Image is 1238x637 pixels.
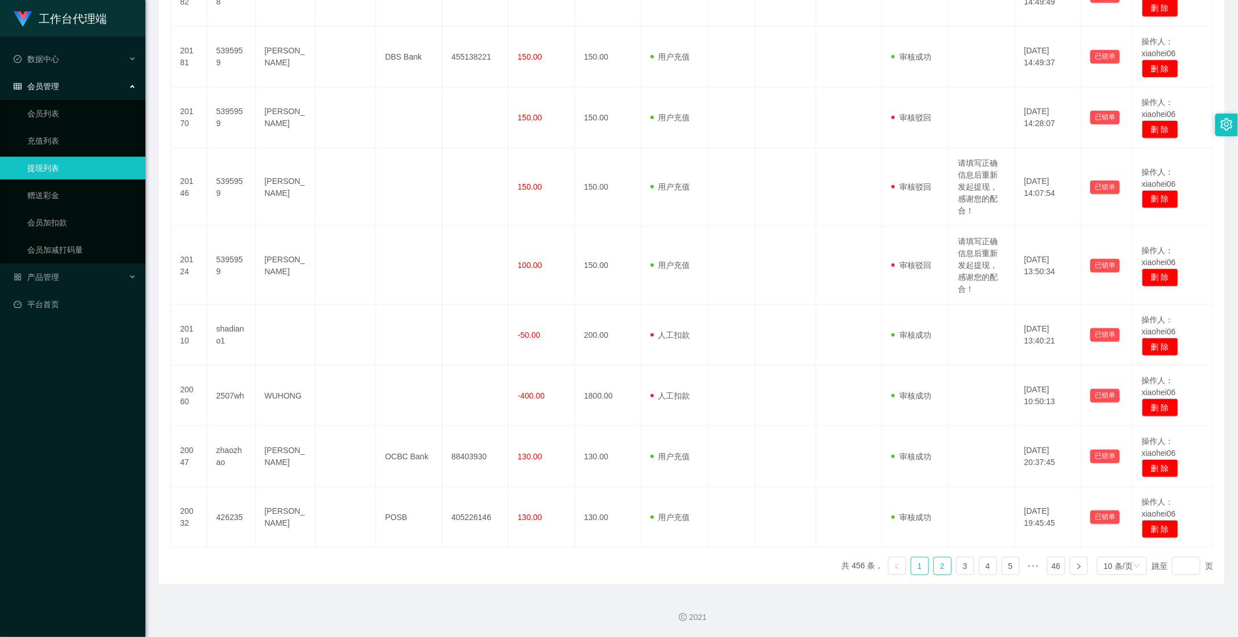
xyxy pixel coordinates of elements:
span: 会员管理 [14,82,59,91]
div: 2021 [155,611,1229,623]
button: 已锁单 [1090,259,1120,273]
i: 图标: check-circle-o [14,55,22,63]
td: 405226146 [443,487,509,548]
li: 下一页 [1070,557,1088,575]
td: 5395959 [207,27,256,87]
td: 150.00 [575,87,641,148]
span: 150.00 [518,182,542,191]
span: 审核成功 [891,330,931,340]
a: 3 [957,558,974,575]
li: 1 [911,557,929,575]
i: 图标: right [1076,563,1082,570]
span: 审核驳回 [891,113,931,122]
li: 4 [979,557,997,575]
td: 20032 [171,487,207,548]
td: 5395959 [207,87,256,148]
td: 150.00 [575,148,641,227]
span: 操作人：xiaohei06 [1142,376,1176,397]
span: 操作人：xiaohei06 [1142,497,1176,518]
span: 操作人：xiaohei06 [1142,98,1176,119]
td: [DATE] 14:28:07 [1015,87,1082,148]
a: 赠送彩金 [27,184,136,207]
td: [DATE] 20:37:45 [1015,426,1082,487]
span: 审核驳回 [891,261,931,270]
a: 会员列表 [27,102,136,125]
a: 4 [979,558,997,575]
img: logo.9652507e.png [14,11,32,27]
td: 请填写正确信息后重新发起提现，感谢您的配合！ [949,227,1015,305]
td: 20181 [171,27,207,87]
a: 会员加减打码量 [27,238,136,261]
a: 提现列表 [27,157,136,179]
td: [PERSON_NAME] [256,148,316,227]
span: 审核成功 [891,391,931,400]
td: DBS Bank [376,27,443,87]
button: 已锁单 [1090,450,1120,463]
td: [DATE] 13:50:34 [1015,227,1082,305]
a: 充值列表 [27,129,136,152]
td: 20047 [171,426,207,487]
a: 会员加扣款 [27,211,136,234]
td: [DATE] 19:45:45 [1015,487,1082,548]
span: 100.00 [518,261,542,270]
div: 10 条/页 [1104,558,1133,575]
span: 审核成功 [891,452,931,461]
span: 操作人：xiaohei06 [1142,315,1176,336]
span: 用户充值 [651,452,690,461]
i: 图标: copyright [679,613,687,621]
td: OCBC Bank [376,426,443,487]
td: [DATE] 13:40:21 [1015,305,1082,366]
button: 删 除 [1142,120,1178,139]
td: 455138221 [443,27,509,87]
span: 130.00 [518,452,542,461]
span: 用户充值 [651,182,690,191]
a: 图标: dashboard平台首页 [14,293,136,316]
span: 150.00 [518,113,542,122]
td: [DATE] 14:07:54 [1015,148,1082,227]
td: 2507wh [207,366,256,426]
button: 删 除 [1142,190,1178,208]
button: 删 除 [1142,338,1178,356]
td: 20060 [171,366,207,426]
a: 5 [1002,558,1019,575]
span: 审核成功 [891,513,931,522]
td: [PERSON_NAME] [256,487,316,548]
button: 已锁单 [1090,510,1120,524]
li: 上一页 [888,557,906,575]
button: 已锁单 [1090,389,1120,403]
h1: 工作台代理端 [39,1,107,37]
td: WUHONG [256,366,316,426]
span: 数据中心 [14,55,59,64]
span: 操作人：xiaohei06 [1142,167,1176,188]
td: 20110 [171,305,207,366]
span: 审核成功 [891,52,931,61]
td: [DATE] 10:50:13 [1015,366,1082,426]
td: 请填写正确信息后重新发起提现，感谢您的配合！ [949,148,1015,227]
td: shadiano1 [207,305,256,366]
li: 共 456 条， [842,557,883,575]
i: 图标: appstore-o [14,273,22,281]
a: 2 [934,558,951,575]
span: 人工扣款 [651,391,690,400]
button: 删 除 [1142,399,1178,417]
span: 人工扣款 [651,330,690,340]
td: [PERSON_NAME] [256,87,316,148]
i: 图标: setting [1220,118,1233,131]
span: 130.00 [518,513,542,522]
td: 5395959 [207,148,256,227]
li: 46 [1047,557,1065,575]
i: 图标: table [14,82,22,90]
button: 删 除 [1142,520,1178,538]
td: 426235 [207,487,256,548]
a: 1 [911,558,928,575]
button: 已锁单 [1090,111,1120,124]
td: 130.00 [575,426,641,487]
td: 20124 [171,227,207,305]
td: 200.00 [575,305,641,366]
span: 用户充值 [651,261,690,270]
button: 已锁单 [1090,328,1120,342]
td: [PERSON_NAME] [256,227,316,305]
span: 用户充值 [651,513,690,522]
td: 88403930 [443,426,509,487]
button: 删 除 [1142,459,1178,477]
